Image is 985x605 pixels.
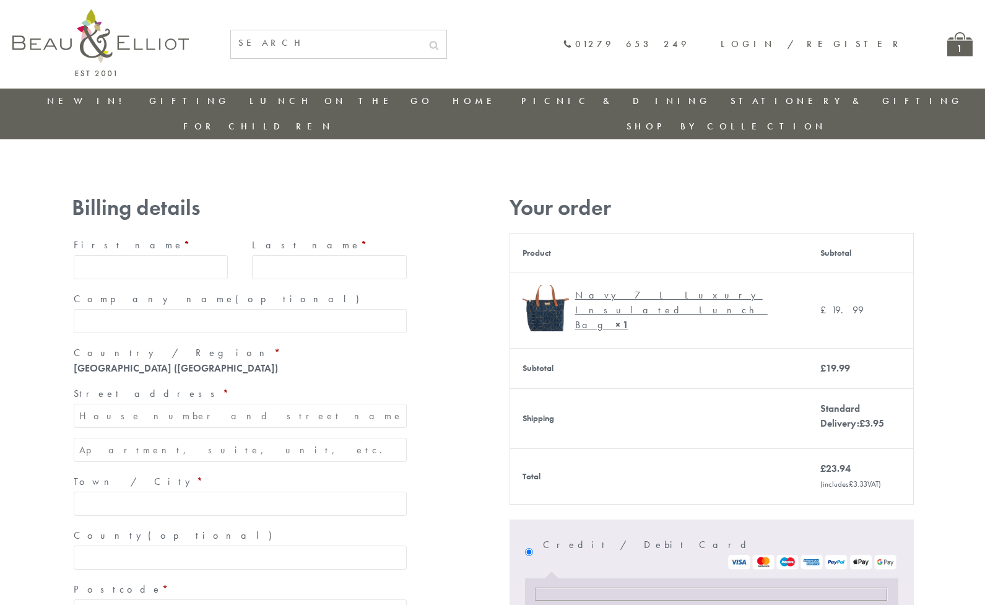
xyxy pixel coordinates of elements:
[74,526,407,546] label: County
[183,120,334,133] a: For Children
[721,38,904,50] a: Login / Register
[74,404,407,428] input: House number and street name
[820,479,881,489] small: (includes VAT)
[510,348,807,388] th: Subtotal
[250,95,433,107] a: Lunch On The Go
[453,95,502,107] a: Home
[523,285,569,331] img: Navy 7L Luxury Insulated Lunch Bag
[74,362,278,375] strong: [GEOGRAPHIC_DATA] ([GEOGRAPHIC_DATA])
[615,318,628,331] strong: × 1
[820,303,831,316] span: £
[47,95,130,107] a: New in!
[849,479,853,489] span: £
[808,233,913,272] th: Subtotal
[820,362,850,375] bdi: 19.99
[820,462,851,475] bdi: 23.94
[510,388,807,448] th: Shipping
[510,233,807,272] th: Product
[149,95,230,107] a: Gifting
[627,120,827,133] a: Shop by collection
[510,448,807,504] th: Total
[72,195,409,220] h3: Billing details
[521,95,711,107] a: Picnic & Dining
[231,30,422,56] input: SEARCH
[252,235,407,255] label: Last name
[74,472,407,492] label: Town / City
[859,417,865,430] span: £
[74,235,228,255] label: First name
[235,292,367,305] span: (optional)
[947,32,973,56] a: 1
[727,555,898,570] img: Stripe
[575,288,786,333] div: Navy 7L Luxury Insulated Lunch Bag
[820,402,884,430] label: Standard Delivery:
[820,362,826,375] span: £
[820,303,864,316] bdi: 19.99
[820,462,826,475] span: £
[148,529,279,542] span: (optional)
[74,343,407,363] label: Country / Region
[563,39,690,50] a: 01279 653 249
[74,289,407,309] label: Company name
[74,438,407,462] input: Apartment, suite, unit, etc. (optional)
[510,195,914,220] h3: Your order
[523,285,796,336] a: Navy 7L Luxury Insulated Lunch Bag Navy 7L Luxury Insulated Lunch Bag× 1
[74,580,407,599] label: Postcode
[859,417,884,430] bdi: 3.95
[543,535,898,570] label: Credit / Debit Card
[731,95,963,107] a: Stationery & Gifting
[74,384,407,404] label: Street address
[12,9,189,76] img: logo
[849,479,867,489] span: 3.33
